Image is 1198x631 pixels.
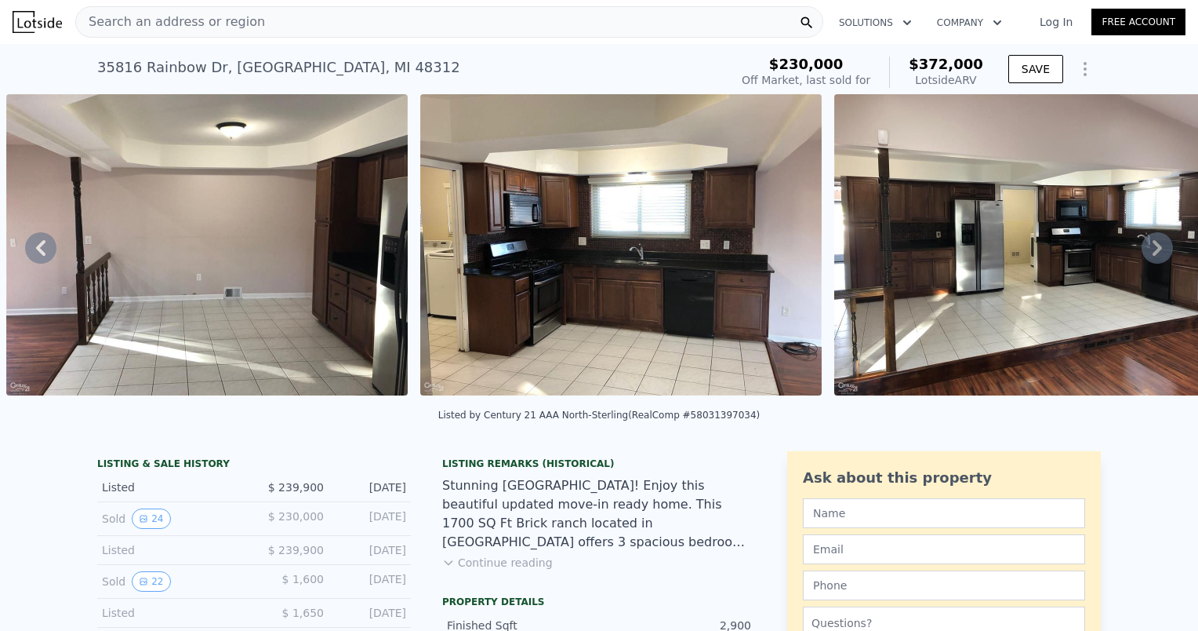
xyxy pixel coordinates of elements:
a: Log In [1021,14,1091,30]
div: Ask about this property [803,467,1085,489]
span: $ 239,900 [268,481,324,494]
input: Name [803,498,1085,528]
button: Company [924,9,1015,37]
input: Email [803,534,1085,564]
div: Sold [102,509,241,529]
div: Listed by Century 21 AAA North-Sterling (RealComp #58031397034) [438,410,761,421]
div: 35816 Rainbow Dr , [GEOGRAPHIC_DATA] , MI 48312 [97,57,460,78]
div: Lotside ARV [909,72,983,88]
div: Off Market, last sold for [742,72,870,88]
button: Solutions [826,9,924,37]
div: [DATE] [336,571,406,592]
div: [DATE] [336,605,406,621]
div: Property details [442,596,756,608]
span: $230,000 [769,56,844,72]
span: $372,000 [909,56,983,72]
span: $ 230,000 [268,510,324,523]
a: Free Account [1091,9,1185,35]
div: Stunning [GEOGRAPHIC_DATA]! Enjoy this beautiful updated move-in ready home. This 1700 SQ Ft Bric... [442,476,756,552]
button: View historical data [132,571,170,592]
span: $ 239,900 [268,544,324,556]
div: Listed [102,480,241,495]
div: Sold [102,571,241,592]
div: Listed [102,542,241,558]
button: SAVE [1008,55,1063,83]
div: [DATE] [336,542,406,558]
div: LISTING & SALE HISTORY [97,458,411,473]
button: Continue reading [442,555,553,571]
div: Listed [102,605,241,621]
div: Listing Remarks (Historical) [442,458,756,470]
span: $ 1,650 [282,607,324,619]
img: Lotside [13,11,62,33]
span: Search an address or region [76,13,265,31]
div: [DATE] [336,509,406,529]
img: Sale: 140005063 Parcel: 55232157 [420,94,822,396]
input: Phone [803,571,1085,600]
div: [DATE] [336,480,406,495]
button: Show Options [1069,53,1101,85]
img: Sale: 140005063 Parcel: 55232157 [6,94,408,396]
span: $ 1,600 [282,573,324,585]
button: View historical data [132,509,170,529]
